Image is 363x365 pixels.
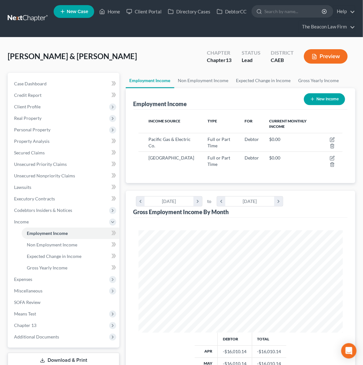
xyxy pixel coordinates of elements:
span: to [208,198,212,205]
span: Unsecured Priority Claims [14,161,67,167]
a: Gross Yearly Income [22,262,119,274]
span: Pacific Gas & Electric Co. [149,136,191,148]
span: Type [208,119,217,123]
a: Credit Report [9,89,119,101]
i: chevron_right [193,197,202,206]
div: [DATE] [145,197,193,206]
a: Secured Claims [9,147,119,159]
div: Chapter [207,49,231,57]
span: $0.00 [269,155,281,160]
a: Expected Change in Income [232,73,295,88]
div: District [271,49,294,57]
button: Preview [304,49,348,64]
a: Property Analysis [9,136,119,147]
span: Client Profile [14,104,41,109]
th: Total [252,333,286,346]
a: Unsecured Priority Claims [9,159,119,170]
span: Case Dashboard [14,81,47,86]
td: -$16,010.14 [252,346,286,358]
a: Non Employment Income [174,73,232,88]
span: 13 [226,57,231,63]
span: Additional Documents [14,334,59,339]
span: Personal Property [14,127,50,132]
a: Unsecured Nonpriority Claims [9,170,119,182]
a: DebtorCC [214,6,250,17]
span: [PERSON_NAME] & [PERSON_NAME] [8,51,137,61]
span: Credit Report [14,92,42,98]
a: Client Portal [123,6,165,17]
span: Real Property [14,115,42,121]
input: Search by name... [264,5,323,17]
span: Full or Part Time [208,136,230,148]
div: Employment Income [133,100,187,108]
a: Home [96,6,123,17]
span: Unsecured Nonpriority Claims [14,173,75,178]
span: Expected Change in Income [27,253,81,259]
a: The Beacon Law Firm [299,21,355,33]
div: Lead [242,57,261,64]
div: Open Intercom Messenger [341,343,357,359]
a: SOFA Review [9,297,119,308]
div: [DATE] [225,197,274,206]
th: Apr [195,346,218,358]
a: Case Dashboard [9,78,119,89]
a: Employment Income [126,73,174,88]
span: Miscellaneous [14,288,42,293]
a: Directory Cases [165,6,214,17]
span: Secured Claims [14,150,45,155]
a: Gross Yearly Income [295,73,343,88]
span: Debtor [245,155,259,160]
th: Debtor [217,333,252,346]
span: Chapter 13 [14,322,36,328]
span: Expenses [14,276,32,282]
span: Income Source [149,119,181,123]
div: Status [242,49,261,57]
i: chevron_left [136,197,145,206]
span: [GEOGRAPHIC_DATA] [149,155,194,160]
span: Codebtors Insiders & Notices [14,207,72,213]
div: -$16,010.14 [223,348,247,355]
span: Current Monthly Income [269,119,307,129]
span: New Case [67,9,88,14]
span: Employment Income [27,230,68,236]
span: Full or Part Time [208,155,230,167]
a: Executory Contracts [9,193,119,205]
i: chevron_right [274,197,283,206]
span: Debtor [245,136,259,142]
a: Help [334,6,355,17]
span: Means Test [14,311,36,316]
span: $0.00 [269,136,281,142]
a: Non Employment Income [22,239,119,251]
span: Property Analysis [14,138,49,144]
a: Employment Income [22,228,119,239]
a: Expected Change in Income [22,251,119,262]
button: New Income [304,93,345,105]
span: For [245,119,253,123]
div: Chapter [207,57,231,64]
span: Non Employment Income [27,242,77,247]
span: Income [14,219,29,224]
span: SOFA Review [14,299,41,305]
span: Executory Contracts [14,196,55,201]
a: Lawsuits [9,182,119,193]
div: Gross Employment Income By Month [133,208,229,216]
i: chevron_left [217,197,226,206]
span: Gross Yearly Income [27,265,67,270]
span: Lawsuits [14,184,31,190]
div: CAEB [271,57,294,64]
